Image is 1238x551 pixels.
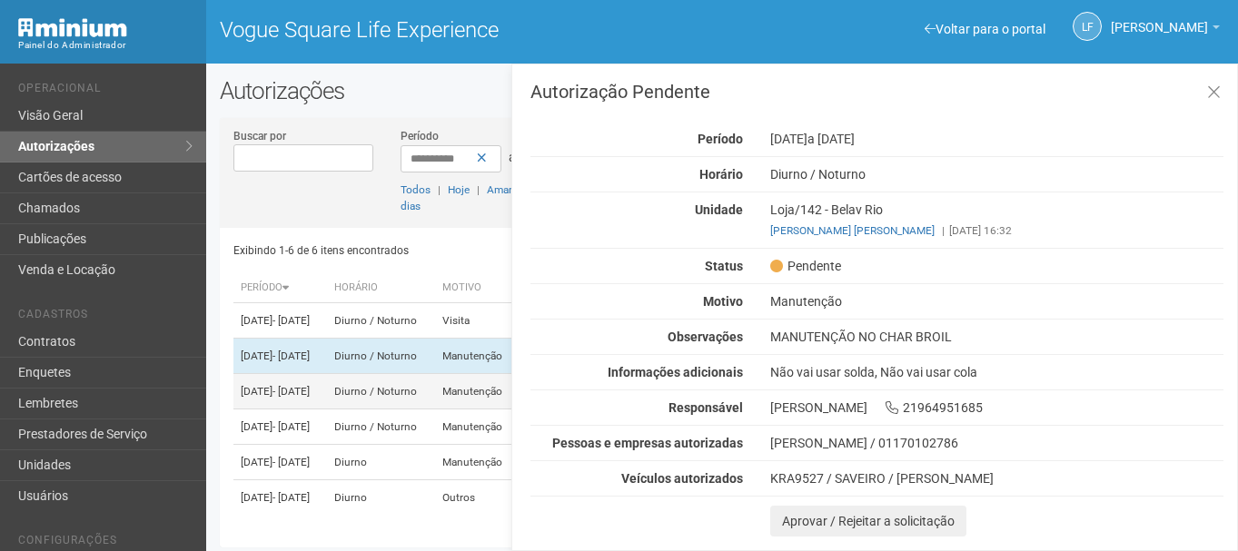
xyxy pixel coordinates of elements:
td: Manutenção [435,445,518,480]
div: Não vai usar solda, Não vai usar cola [757,364,1237,380]
td: [DATE] [233,303,326,339]
div: [DATE] [757,131,1237,147]
a: Hoje [448,183,470,196]
td: Diurno / Noturno [327,303,435,339]
span: | [438,183,441,196]
strong: Informações adicionais [608,365,743,379]
a: Amanhã [487,183,527,196]
h3: Autorização Pendente [530,83,1223,101]
td: Diurno [327,445,435,480]
a: LF [1073,12,1102,41]
td: [DATE] [233,409,326,445]
td: Diurno / Noturno [327,339,435,374]
strong: Período [698,132,743,146]
img: Minium [18,18,127,37]
td: [DATE] [233,445,326,480]
div: Painel do Administrador [18,37,193,54]
td: Manutenção [435,374,518,409]
span: | [477,183,480,196]
div: MANUTENÇÃO NO CHAR BROIL [757,329,1237,345]
strong: Status [705,259,743,273]
button: Aprovar / Rejeitar a solicitação [770,506,966,536]
td: Diurno / Noturno [327,374,435,409]
label: Período [401,128,439,144]
div: Manutenção [757,293,1237,310]
td: [DATE] [233,374,326,409]
span: | [942,224,945,237]
td: Manutenção [435,409,518,445]
span: - [DATE] [272,349,310,362]
td: Manutenção [435,339,518,374]
strong: Observações [668,330,743,344]
span: - [DATE] [272,491,310,504]
div: [DATE] 16:32 [770,222,1223,239]
td: Visita [435,303,518,339]
h1: Vogue Square Life Experience [220,18,708,42]
a: Todos [401,183,431,196]
a: Voltar para o portal [925,22,1045,36]
td: [DATE] [233,480,326,516]
h2: Autorizações [220,77,1224,104]
span: a [DATE] [807,132,855,146]
li: Cadastros [18,308,193,327]
div: [PERSON_NAME] 21964951685 [757,399,1237,416]
span: - [DATE] [272,456,310,468]
strong: Unidade [695,202,743,217]
strong: Horário [699,167,743,182]
span: - [DATE] [272,420,310,433]
span: a [509,150,516,164]
strong: Responsável [669,400,743,415]
span: Letícia Florim [1111,3,1208,34]
a: [PERSON_NAME] [PERSON_NAME] [770,224,935,237]
td: Outros [435,480,518,516]
td: Diurno [327,480,435,516]
span: Pendente [770,258,841,274]
strong: Veículos autorizados [621,471,743,486]
th: Motivo [435,273,518,303]
th: Período [233,273,326,303]
label: Buscar por [233,128,286,144]
div: [PERSON_NAME] / 01170102786 [770,435,1223,451]
li: Operacional [18,82,193,101]
div: Loja/142 - Belav Rio [757,202,1237,239]
div: Exibindo 1-6 de 6 itens encontrados [233,237,718,264]
div: KRA9527 / SAVEIRO / [PERSON_NAME] [770,470,1223,487]
strong: Motivo [703,294,743,309]
td: [DATE] [233,339,326,374]
span: - [DATE] [272,314,310,327]
a: [PERSON_NAME] [1111,23,1220,37]
div: Diurno / Noturno [757,166,1237,182]
span: - [DATE] [272,385,310,398]
strong: Pessoas e empresas autorizadas [552,436,743,450]
td: Diurno / Noturno [327,409,435,445]
th: Horário [327,273,435,303]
